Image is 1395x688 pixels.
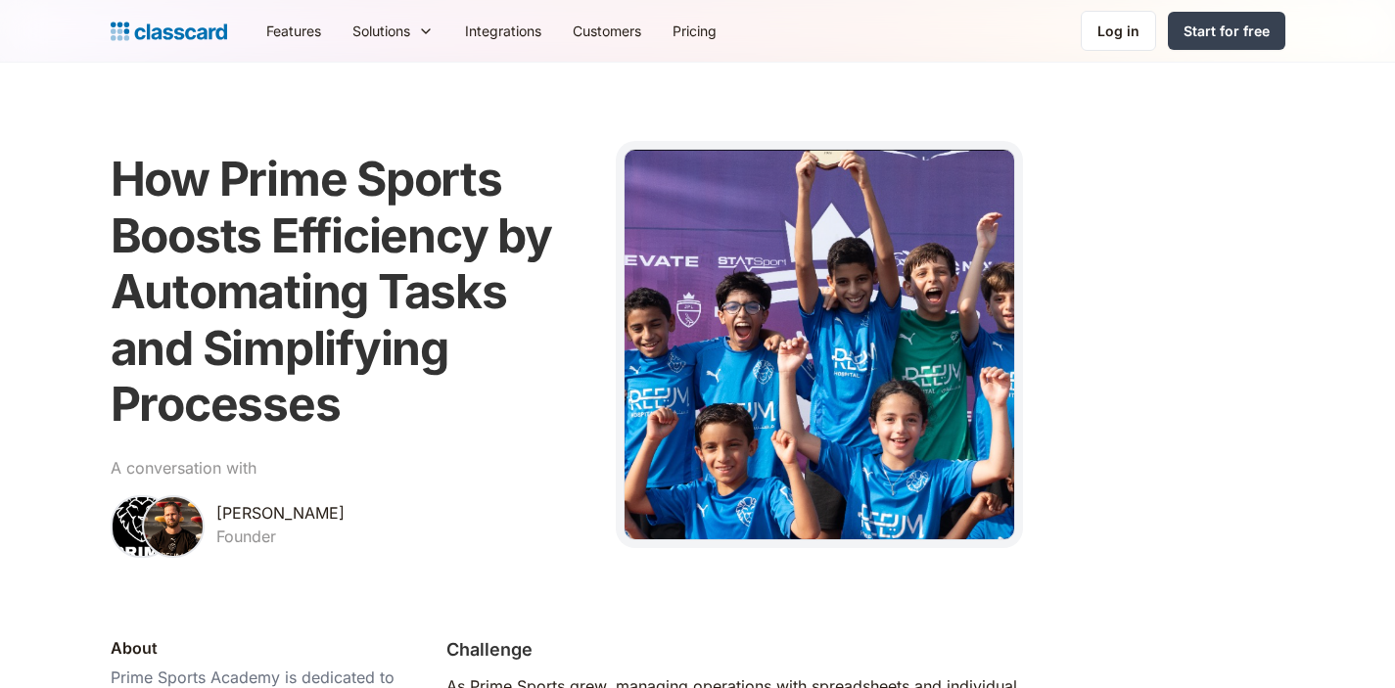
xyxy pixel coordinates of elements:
[111,151,592,433] h1: How Prime Sports Boosts Efficiency by Automating Tasks and Simplifying Processes
[449,9,557,53] a: Integrations
[216,525,276,548] div: Founder
[251,9,337,53] a: Features
[1097,21,1139,41] div: Log in
[1081,11,1156,51] a: Log in
[111,636,158,660] div: About
[1168,12,1285,50] a: Start for free
[557,9,657,53] a: Customers
[1184,21,1270,41] div: Start for free
[111,18,227,45] a: home
[352,21,410,41] div: Solutions
[216,501,345,525] div: [PERSON_NAME]
[337,9,449,53] div: Solutions
[111,456,256,480] div: A conversation with
[657,9,732,53] a: Pricing
[446,636,533,663] h2: Challenge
